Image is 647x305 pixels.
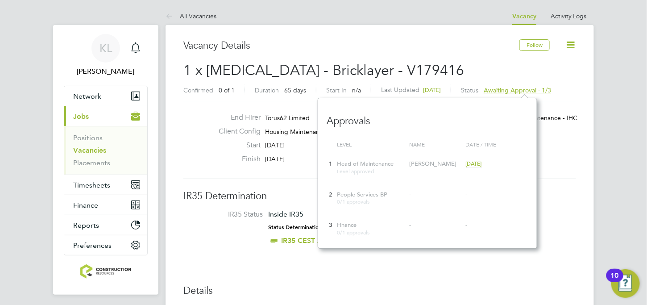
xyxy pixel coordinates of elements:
span: Kate Lomax [64,66,148,77]
h3: Details [183,284,576,297]
span: 0 of 1 [219,86,235,94]
a: Go to home page [64,264,148,279]
span: n/a [352,86,361,94]
span: Head of Maintenance [337,160,394,167]
span: 0/1 approvals [337,198,370,205]
div: 2 [327,187,335,203]
label: IR35 Status [192,210,263,219]
label: Client Config [212,127,261,136]
span: Awaiting approval - 1/3 [484,86,551,94]
span: Finance [337,221,357,229]
span: [DATE] [423,86,441,94]
span: People Services BP [337,191,388,198]
a: Vacancies [73,146,106,155]
a: All Vacancies [166,12,216,20]
button: Timesheets [64,175,147,195]
span: Jobs [73,112,89,121]
span: Finance [73,201,98,209]
a: Placements [73,159,110,167]
h3: Approvals [327,106,528,128]
label: Last Updated [381,86,419,94]
button: Follow [519,39,550,51]
span: Level approved [337,167,374,175]
span: Torus62 Limited [265,114,310,122]
div: [PERSON_NAME] [410,160,461,168]
div: Name [407,137,464,153]
button: Finance [64,195,147,215]
button: Open Resource Center, 10 new notifications [611,269,640,298]
div: Jobs [64,126,147,175]
a: Activity Logs [551,12,587,20]
span: [DATE] [265,141,285,149]
span: Network [73,92,101,100]
strong: Status Determination Statement [268,224,350,230]
label: Start [212,141,261,150]
label: Start In [326,86,347,94]
span: 0/1 approvals [337,229,370,236]
h3: Vacancy Details [183,39,519,52]
img: construction-resources-logo-retina.png [80,264,132,279]
button: Preferences [64,235,147,255]
span: 65 days [284,86,306,94]
span: Timesheets [73,181,110,189]
div: - [410,221,461,229]
div: - [410,191,461,199]
span: [DATE] [466,160,482,167]
div: 3 [327,217,335,234]
span: Inside IR35 [268,210,303,218]
label: Finish [212,155,261,164]
div: 10 [611,276,619,287]
button: Jobs [64,106,147,126]
span: KL [100,42,112,54]
a: Positions [73,134,103,142]
label: Confirmed [183,86,213,94]
span: Reports [73,221,99,230]
div: Level [335,137,407,153]
label: End Hirer [212,113,261,122]
div: - [466,221,526,229]
div: - [466,191,526,199]
span: Preferences [73,241,112,250]
a: KL[PERSON_NAME] [64,34,148,77]
nav: Main navigation [53,25,158,295]
a: Vacancy [512,13,536,20]
div: Date / time [464,137,528,153]
button: Reports [64,215,147,235]
div: 1 [327,156,335,172]
span: 1 x [MEDICAL_DATA] - Bricklayer - V179416 [183,62,464,79]
label: Status [461,86,478,94]
label: Duration [255,86,279,94]
span: Housing Maintenance Solutions Ltd [265,128,365,136]
span: [DATE] [265,155,285,163]
button: Network [64,86,147,106]
h3: IR35 Determination [183,190,576,203]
